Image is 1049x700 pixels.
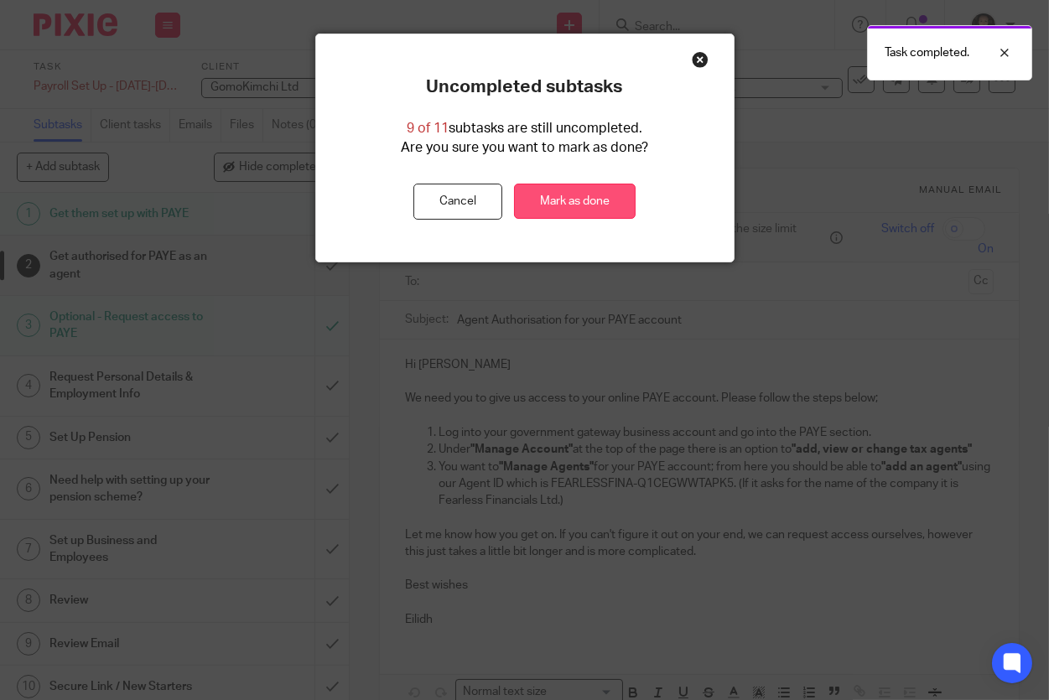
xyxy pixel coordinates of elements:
[514,184,636,220] a: Mark as done
[885,44,969,61] p: Task completed.
[401,138,648,158] p: Are you sure you want to mark as done?
[413,184,502,220] button: Cancel
[427,76,623,98] p: Uncompleted subtasks
[407,119,642,138] p: subtasks are still uncompleted.
[407,122,449,135] span: 9 of 11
